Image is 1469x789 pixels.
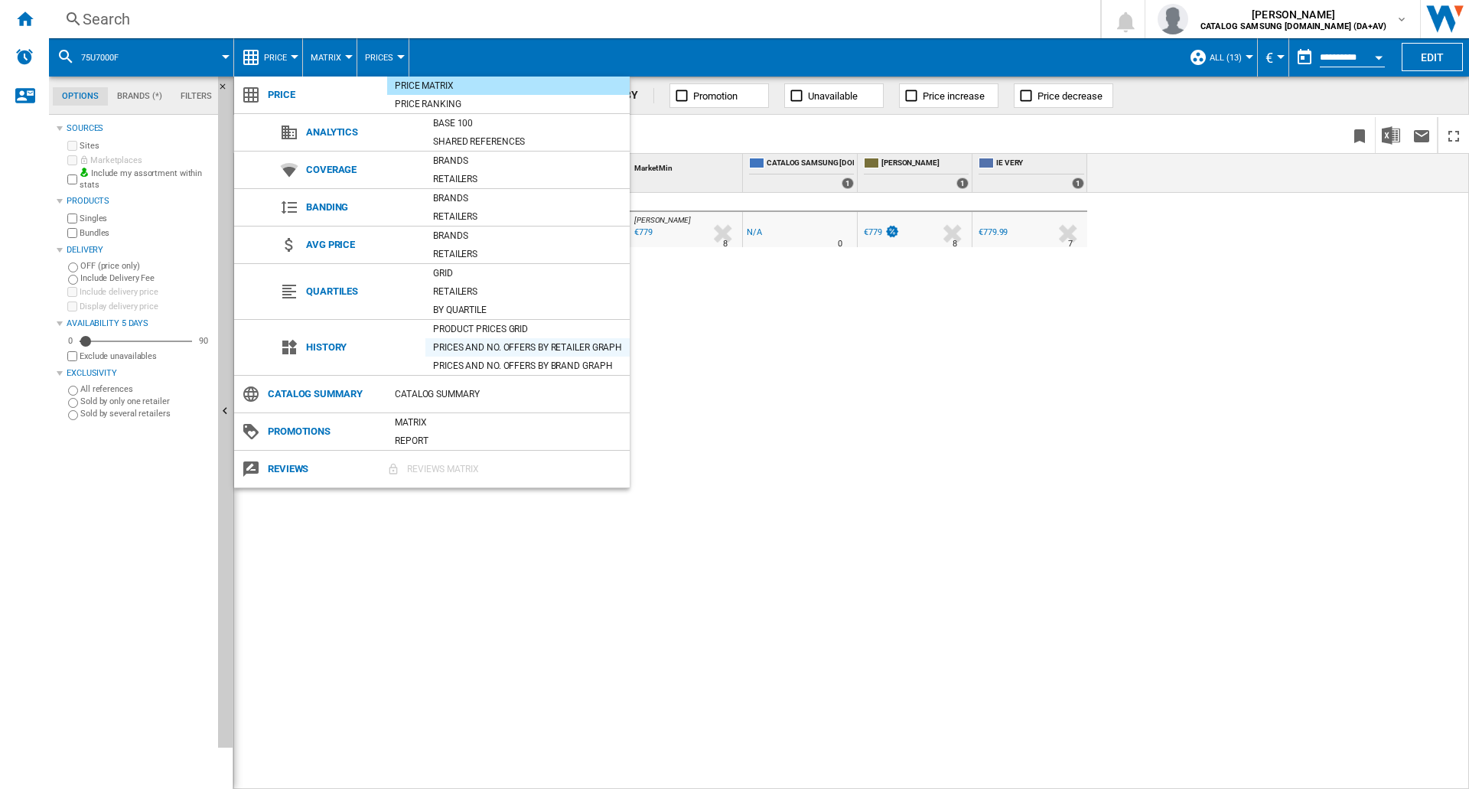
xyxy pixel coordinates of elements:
div: Product prices grid [425,321,630,337]
div: Brands [425,228,630,243]
div: Base 100 [425,116,630,131]
span: Avg price [298,234,425,256]
div: Brands [425,153,630,168]
div: Retailers [425,246,630,262]
div: Retailers [425,284,630,299]
div: Catalog Summary [387,386,630,402]
div: Shared references [425,134,630,149]
span: Analytics [298,122,425,143]
span: Promotions [260,421,387,442]
div: Brands [425,191,630,206]
span: Catalog Summary [260,383,387,405]
span: Banding [298,197,425,218]
div: REVIEWS Matrix [399,461,630,477]
span: History [298,337,425,358]
div: Retailers [425,209,630,224]
div: Prices and No. offers by brand graph [425,358,630,373]
div: Price Ranking [387,96,630,112]
div: Report [387,433,630,448]
div: Grid [425,266,630,281]
div: By quartile [425,302,630,318]
span: Coverage [298,159,425,181]
div: Matrix [387,415,630,430]
div: Prices and No. offers by retailer graph [425,340,630,355]
div: Retailers [425,171,630,187]
span: Price [260,84,387,106]
div: Price Matrix [387,78,630,93]
span: Reviews [260,458,387,480]
span: Quartiles [298,281,425,302]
